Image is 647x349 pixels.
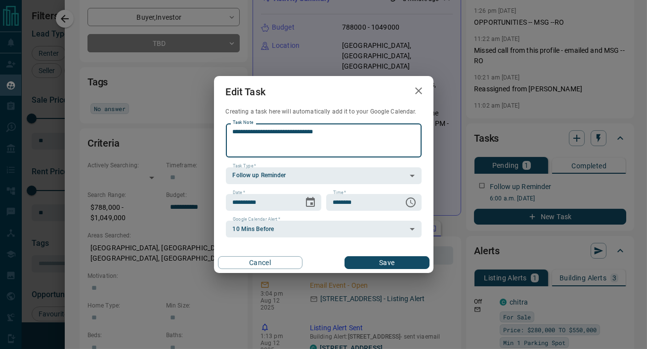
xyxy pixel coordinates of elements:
[333,190,346,196] label: Time
[233,216,280,223] label: Google Calendar Alert
[345,256,429,269] button: Save
[218,256,302,269] button: Cancel
[214,76,277,108] h2: Edit Task
[226,221,422,237] div: 10 Mins Before
[301,193,320,212] button: Choose date, selected date is Aug 14, 2025
[233,119,253,126] label: Task Note
[226,167,422,184] div: Follow up Reminder
[226,108,422,116] p: Creating a task here will automatically add it to your Google Calendar.
[401,193,421,212] button: Choose time, selected time is 6:00 AM
[233,190,245,196] label: Date
[233,163,256,169] label: Task Type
